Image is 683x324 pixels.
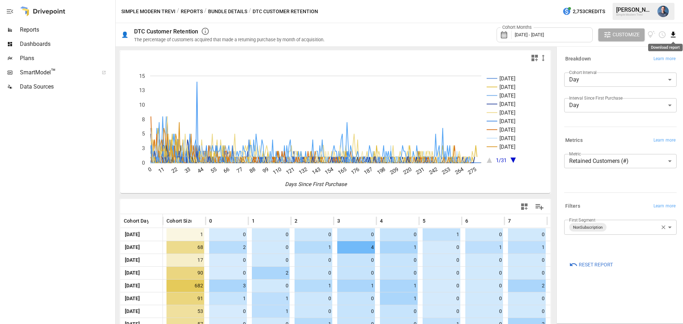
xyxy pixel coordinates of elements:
[454,166,465,176] text: 264
[337,267,375,279] span: 0
[209,228,247,241] span: 0
[616,6,653,13] div: [PERSON_NAME]
[209,305,247,318] span: 0
[465,217,468,224] span: 6
[515,32,544,37] span: [DATE] - [DATE]
[423,217,425,224] span: 5
[157,166,165,175] text: 11
[285,181,347,187] text: Days Since First Purchase
[501,24,534,31] label: Cohort Months
[166,241,204,254] span: 68
[285,166,296,176] text: 121
[383,216,393,226] button: Sort
[337,166,348,176] text: 165
[564,258,618,271] button: Reset Report
[653,55,676,63] span: Learn more
[569,69,597,75] label: Cohort Interval
[653,1,673,21] button: Mike Beckham
[209,280,247,292] span: 3
[499,101,515,107] text: [DATE]
[166,292,204,305] span: 91
[508,217,511,224] span: 7
[142,160,145,166] text: 0
[20,83,114,91] span: Data Sources
[653,137,676,144] span: Learn more
[252,217,255,224] span: 1
[252,267,290,279] span: 2
[499,135,515,142] text: [DATE]
[295,280,332,292] span: 1
[616,13,653,16] div: Simple Modern Trevi
[389,166,399,176] text: 209
[124,305,141,318] span: [DATE]
[120,65,545,193] div: A chart.
[139,87,145,94] text: 13
[255,216,265,226] button: Sort
[20,68,94,77] span: SmartModel
[20,26,114,34] span: Reports
[252,280,290,292] span: 0
[213,216,223,226] button: Sort
[210,166,218,175] text: 55
[350,166,361,176] text: 176
[209,267,247,279] span: 0
[573,7,605,16] span: 2,753 Credits
[465,292,503,305] span: 0
[337,292,375,305] span: 0
[124,254,141,266] span: [DATE]
[252,254,290,266] span: 0
[415,166,425,176] text: 231
[124,292,141,305] span: [DATE]
[499,110,515,116] text: [DATE]
[363,166,374,176] text: 187
[166,280,204,292] span: 682
[235,166,244,175] text: 77
[204,7,207,16] div: /
[147,166,153,173] text: 0
[295,241,332,254] span: 1
[657,6,669,17] img: Mike Beckham
[272,166,282,176] text: 110
[248,166,256,175] text: 88
[380,217,383,224] span: 4
[20,54,114,63] span: Plans
[124,217,149,224] span: Cohort Day
[209,292,247,305] span: 1
[166,254,204,266] span: 17
[428,166,439,176] text: 242
[508,241,546,254] span: 1
[252,292,290,305] span: 1
[134,37,324,42] div: The percentage of customers acquired that made a returning purchase by month of acquisition.
[423,241,460,254] span: 0
[569,217,595,223] label: First Segment
[465,228,503,241] span: 0
[121,31,128,38] div: 👤
[124,267,141,279] span: [DATE]
[499,75,515,82] text: [DATE]
[341,216,351,226] button: Sort
[149,216,159,226] button: Sort
[423,267,460,279] span: 0
[564,73,677,87] div: Day
[337,254,375,266] span: 0
[423,280,460,292] span: 0
[499,118,515,124] text: [DATE]
[423,228,460,241] span: 1
[380,280,418,292] span: 1
[499,84,515,90] text: [DATE]
[565,55,591,63] h6: Breakdown
[570,223,605,232] span: NonSubscription
[499,127,515,133] text: [DATE]
[252,241,290,254] span: 0
[426,216,436,226] button: Sort
[337,217,340,224] span: 3
[139,73,145,79] text: 15
[508,280,546,292] span: 2
[295,228,332,241] span: 0
[465,280,503,292] span: 0
[209,217,212,224] span: 0
[295,254,332,266] span: 0
[376,166,387,176] text: 198
[469,216,479,226] button: Sort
